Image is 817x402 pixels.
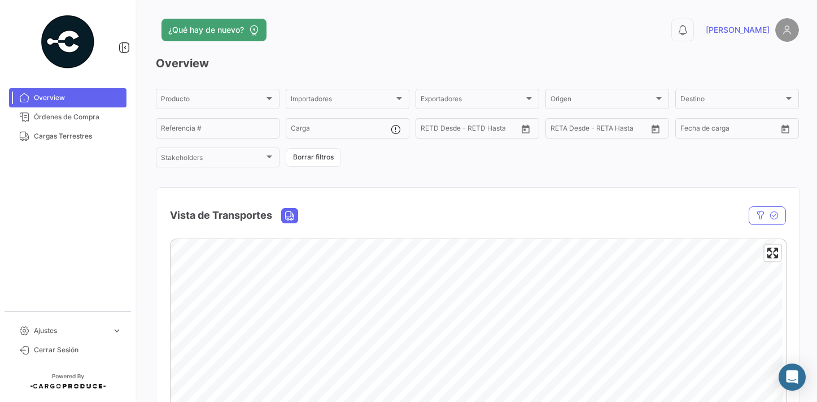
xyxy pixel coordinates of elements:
span: Ajustes [34,326,107,336]
input: Desde [421,126,441,134]
span: expand_more [112,326,122,336]
span: Stakeholders [161,155,264,163]
a: Overview [9,88,126,107]
div: Abrir Intercom Messenger [779,364,806,391]
button: Enter fullscreen [764,245,781,261]
span: ¿Qué hay de nuevo? [168,24,244,36]
input: Desde [680,126,701,134]
button: Borrar filtros [286,148,341,167]
button: Land [282,209,298,223]
span: Destino [680,97,784,105]
span: Cargas Terrestres [34,131,122,141]
button: Open calendar [517,120,534,137]
span: Importadores [291,97,394,105]
input: Hasta [579,126,624,134]
img: powered-by.png [40,14,96,70]
h3: Overview [156,55,799,71]
span: Órdenes de Compra [34,112,122,122]
h4: Vista de Transportes [170,208,272,223]
a: Órdenes de Compra [9,107,126,127]
img: placeholder-user.png [775,18,799,42]
span: Exportadores [421,97,524,105]
button: Open calendar [647,120,664,137]
button: ¿Qué hay de nuevo? [161,19,266,41]
button: Open calendar [777,120,794,137]
span: Producto [161,97,264,105]
span: Origen [551,97,654,105]
span: Overview [34,93,122,103]
input: Hasta [709,126,754,134]
input: Desde [551,126,571,134]
input: Hasta [449,126,495,134]
a: Cargas Terrestres [9,127,126,146]
span: Cerrar Sesión [34,345,122,355]
span: [PERSON_NAME] [706,24,770,36]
